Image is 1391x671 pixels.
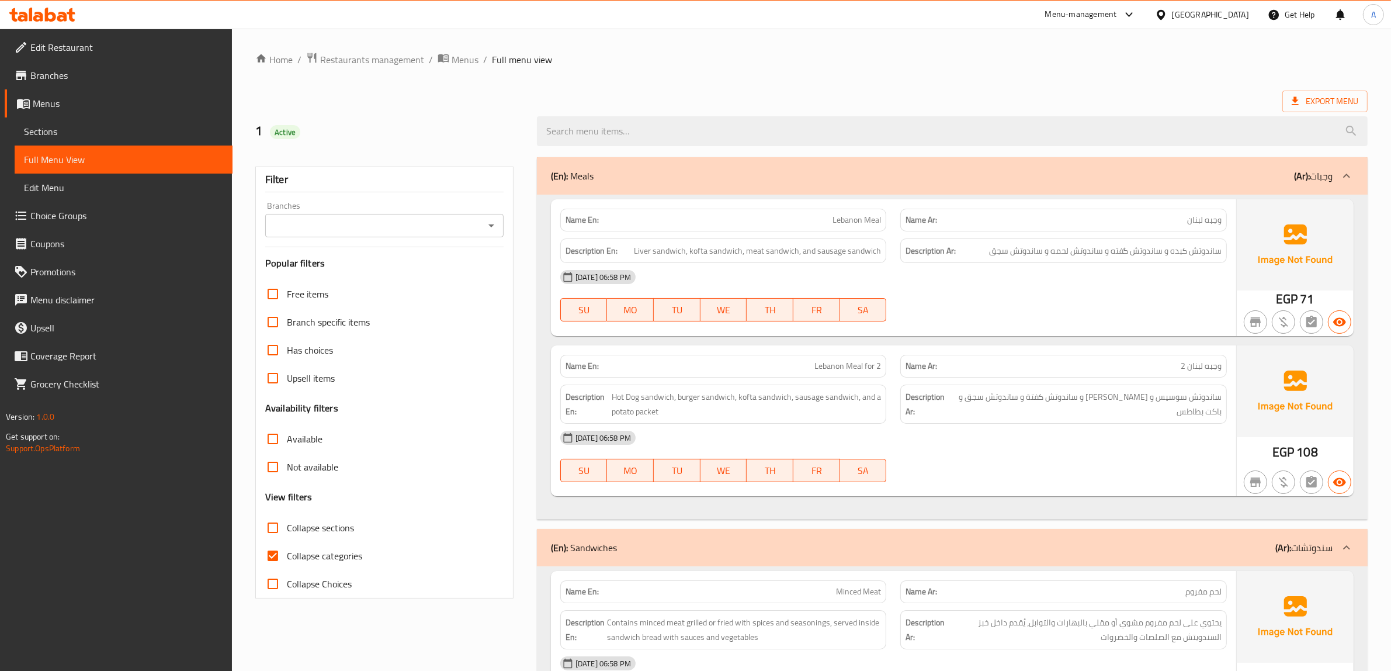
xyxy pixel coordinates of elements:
[566,302,603,319] span: SU
[287,577,352,591] span: Collapse Choices
[1237,199,1354,290] img: Ae5nvW7+0k+MAAAAAElFTkSuQmCC
[845,462,882,479] span: SA
[5,202,233,230] a: Choice Groups
[1328,310,1351,334] button: Available
[747,298,793,321] button: TH
[1276,288,1298,310] span: EGP
[30,321,223,335] span: Upsell
[265,490,313,504] h3: View filters
[297,53,301,67] li: /
[15,146,233,174] a: Full Menu View
[840,459,887,482] button: SA
[751,302,789,319] span: TH
[5,286,233,314] a: Menu disclaimer
[483,53,487,67] li: /
[5,314,233,342] a: Upsell
[5,370,233,398] a: Grocery Checklist
[566,214,599,226] strong: Name En:
[705,462,743,479] span: WE
[5,342,233,370] a: Coverage Report
[483,217,499,234] button: Open
[571,433,636,444] span: [DATE] 06:58 PM
[751,462,789,479] span: TH
[1292,94,1358,109] span: Export Menu
[287,521,354,535] span: Collapse sections
[947,615,1222,644] span: يحتوي على لحم مفروم مشوي أو مقلي بالبهارات والتوابل، يُقدم داخل خبز السندويتش مع الصلصات والخضروات
[1294,167,1310,185] b: (Ar):
[287,315,370,329] span: Branch specific items
[836,586,881,598] span: Minced Meat
[906,360,937,372] strong: Name Ar:
[1181,360,1222,372] span: وجبه لبنان 2
[438,52,478,67] a: Menus
[287,432,322,446] span: Available
[1300,310,1323,334] button: Not has choices
[658,462,696,479] span: TU
[840,298,887,321] button: SA
[658,302,696,319] span: TU
[287,549,362,563] span: Collapse categories
[5,33,233,61] a: Edit Restaurant
[1187,214,1222,226] span: وجبه لبنان
[1045,8,1117,22] div: Menu-management
[1296,441,1317,464] span: 108
[30,237,223,251] span: Coupons
[24,124,223,139] span: Sections
[906,244,956,258] strong: Description Ar:
[1244,471,1267,494] button: Not branch specific item
[492,53,552,67] span: Full menu view
[1237,571,1354,662] img: Ae5nvW7+0k+MAAAAAElFTkSuQmCC
[798,462,835,479] span: FR
[654,298,700,321] button: TU
[607,615,882,644] span: Contains minced meat grilled or fried with spices and seasonings, served inside sandwich bread wi...
[265,167,504,192] div: Filter
[30,349,223,363] span: Coverage Report
[5,89,233,117] a: Menus
[5,61,233,89] a: Branches
[6,429,60,444] span: Get support on:
[30,209,223,223] span: Choice Groups
[551,539,568,556] b: (En):
[1300,288,1314,310] span: 71
[537,157,1368,195] div: (En): Meals(Ar):وجبات
[747,459,793,482] button: TH
[30,40,223,54] span: Edit Restaurant
[1328,471,1351,494] button: Available
[537,195,1368,520] div: (En): Meals(Ar):وجبات
[952,390,1222,418] span: ساندوتش سوسیس و ساندوتش برجر و ساندوتش كفتة و ساندوتش سجق و باکت بطاطس
[814,360,881,372] span: Lebanon Meal for 2
[1371,8,1376,21] span: A
[452,53,478,67] span: Menus
[1272,471,1295,494] button: Purchased item
[1300,471,1323,494] button: Not has choices
[551,167,568,185] b: (En):
[845,302,882,319] span: SA
[798,302,835,319] span: FR
[24,181,223,195] span: Edit Menu
[1237,345,1354,437] img: Ae5nvW7+0k+MAAAAAElFTkSuQmCC
[1294,169,1333,183] p: وجبات
[560,459,608,482] button: SU
[15,174,233,202] a: Edit Menu
[287,460,338,474] span: Not available
[5,258,233,286] a: Promotions
[700,298,747,321] button: WE
[906,615,945,644] strong: Description Ar:
[551,541,617,555] p: Sandwiches
[255,122,523,140] h2: 1
[551,169,594,183] p: Meals
[270,127,300,138] span: Active
[306,52,424,67] a: Restaurants management
[30,377,223,391] span: Grocery Checklist
[1272,441,1294,464] span: EGP
[612,302,649,319] span: MO
[566,615,605,644] strong: Description En:
[24,153,223,167] span: Full Menu View
[566,586,599,598] strong: Name En:
[1275,541,1333,555] p: سندوتشات
[5,230,233,258] a: Coupons
[1282,91,1368,112] span: Export Menu
[612,462,649,479] span: MO
[429,53,433,67] li: /
[793,298,840,321] button: FR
